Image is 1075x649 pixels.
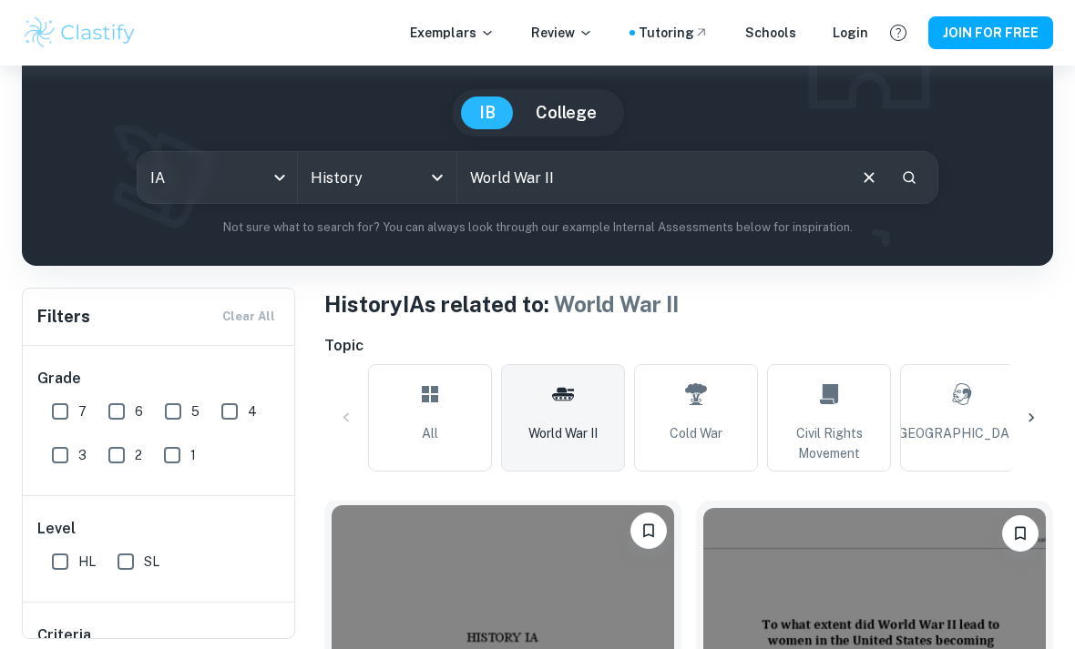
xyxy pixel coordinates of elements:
[517,96,615,129] button: College
[36,218,1039,237] p: Not sure what to search for? You can always look through our example Internal Assessments below f...
[775,423,883,463] span: Civil Rights Movement
[895,423,1029,443] span: [GEOGRAPHIC_DATA]
[144,552,159,572] span: SL
[852,160,886,195] button: Clear
[457,152,845,203] input: E.g. Nazi Germany, atomic bomb, USA politics...
[670,423,722,443] span: Cold War
[135,445,142,465] span: 2
[37,304,90,330] h6: Filters
[639,23,709,43] a: Tutoring
[461,96,514,129] button: IB
[324,335,1053,357] h6: Topic
[422,423,438,443] span: All
[248,401,257,421] span: 4
[894,162,925,193] button: Search
[928,16,1053,49] button: JOIN FOR FREE
[191,401,200,421] span: 5
[531,23,593,43] p: Review
[554,291,679,317] span: World War II
[37,518,282,540] h6: Level
[78,445,87,465] span: 3
[37,624,91,646] h6: Criteria
[528,423,598,443] span: World War II
[630,512,667,549] button: Please log in to bookmark exemplars
[425,165,450,190] button: Open
[135,401,143,421] span: 6
[138,152,297,203] div: IA
[883,17,914,48] button: Help and Feedback
[833,23,868,43] a: Login
[324,288,1053,320] h1: History IAs related to:
[410,23,495,43] p: Exemplars
[37,368,282,390] h6: Grade
[745,23,796,43] a: Schools
[190,445,196,465] span: 1
[78,401,87,421] span: 7
[78,552,96,572] span: HL
[22,15,138,51] img: Clastify logo
[1002,515,1039,552] button: Please log in to bookmark exemplars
